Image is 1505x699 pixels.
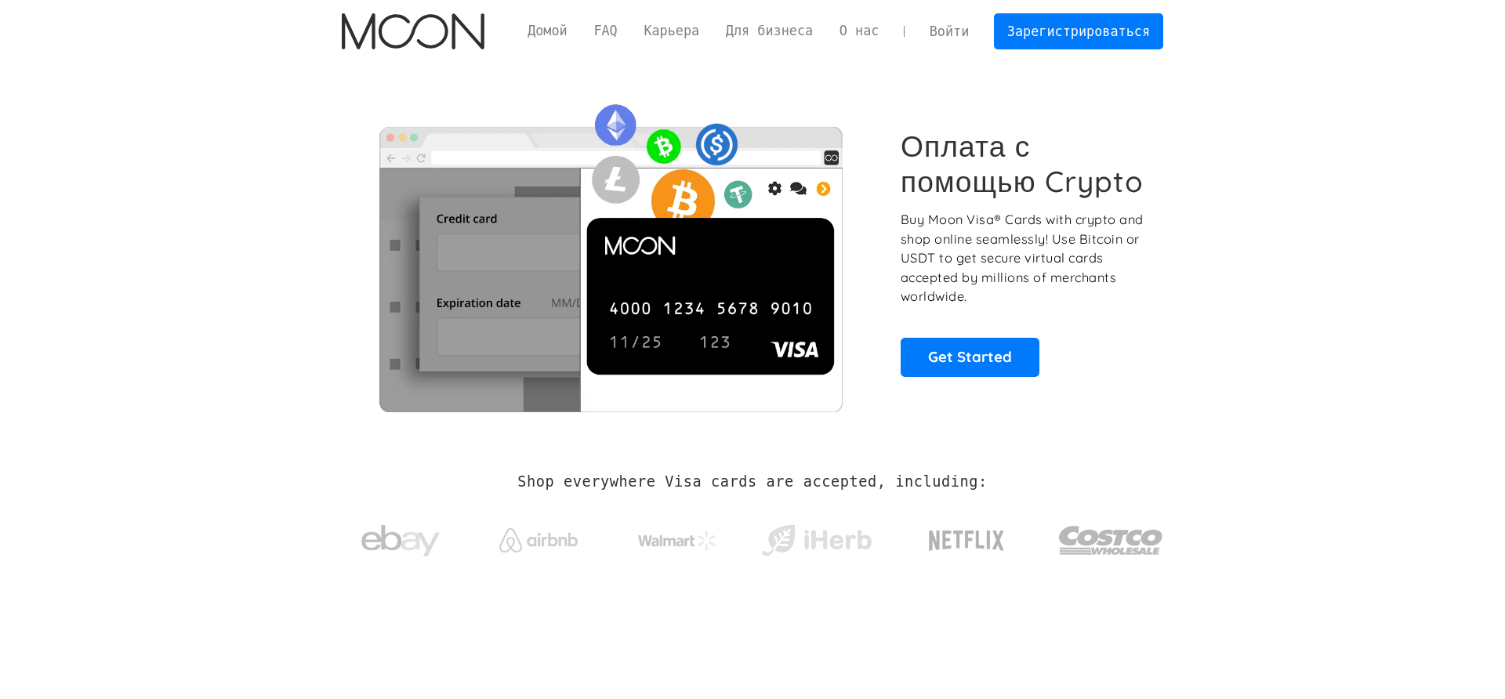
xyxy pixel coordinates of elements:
[927,521,1006,560] img: Netflix
[758,505,875,569] a: iHerb
[901,338,1039,377] a: Get Started
[1058,511,1163,570] img: Costco
[581,21,631,41] a: FAQ
[713,21,826,41] a: Для бизнеса
[1058,495,1163,578] a: Costco
[994,13,1163,49] a: Зарегистрироваться
[916,14,982,49] a: Войти
[897,505,1037,568] a: Netflix
[361,516,440,566] img: ebay
[342,501,459,574] a: ebay
[342,13,484,49] a: home
[499,528,578,552] img: Airbnb
[901,210,1146,306] p: Buy Moon Visa® Cards with crypto and shop online seamlessly! Use Bitcoin or USDT to get secure vi...
[342,13,484,49] img: Moon Logo
[758,520,875,561] img: iHerb
[619,516,736,558] a: Walmart
[901,129,1146,198] h1: Оплата с помощью Crypto
[481,512,597,560] a: Airbnb
[342,93,879,411] img: Moon Cards let you spend your crypto anywhere Visa is accepted.
[638,531,716,550] img: Walmart
[826,21,892,41] a: О нас
[517,473,987,491] h2: Shop everywhere Visa cards are accepted, including:
[514,21,580,41] a: Домой
[631,21,713,41] a: Карьера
